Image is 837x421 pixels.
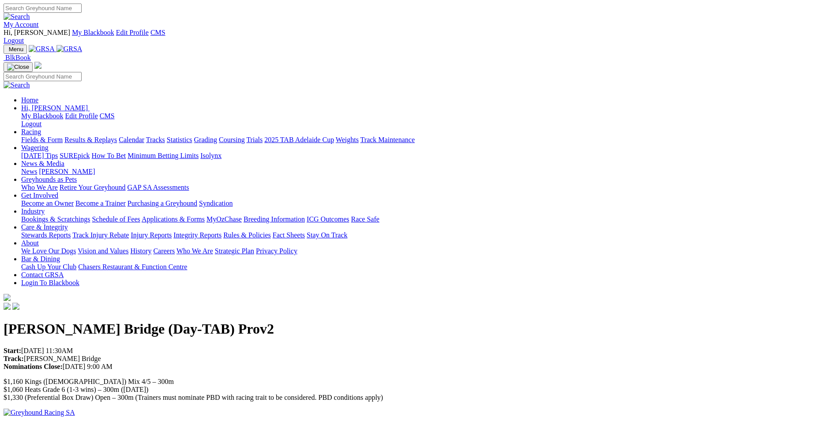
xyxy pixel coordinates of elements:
[4,303,11,310] img: facebook.svg
[4,355,24,362] strong: Track:
[194,136,217,143] a: Grading
[4,347,21,354] strong: Start:
[4,363,63,370] strong: Nominations Close:
[21,207,45,215] a: Industry
[130,247,151,255] a: History
[12,303,19,310] img: twitter.svg
[131,231,172,239] a: Injury Reports
[153,247,175,255] a: Careers
[21,128,41,135] a: Racing
[72,231,129,239] a: Track Injury Rebate
[4,4,82,13] input: Search
[21,231,71,239] a: Stewards Reports
[92,215,140,223] a: Schedule of Fees
[351,215,379,223] a: Race Safe
[21,199,74,207] a: Become an Owner
[307,231,347,239] a: Stay On Track
[215,247,254,255] a: Strategic Plan
[9,46,23,53] span: Menu
[146,136,165,143] a: Tracks
[4,81,30,89] img: Search
[4,378,383,401] span: $1,160 Kings ([DEMOGRAPHIC_DATA]) Mix 4/5 – 300m $1,060 Heats Grade 6 (1-3 wins) – 300m ([DATE]) ...
[34,62,41,69] img: logo-grsa-white.png
[167,136,192,143] a: Statistics
[5,54,31,61] span: BlkBook
[78,263,187,271] a: Chasers Restaurant & Function Centre
[142,215,205,223] a: Applications & Forms
[336,136,359,143] a: Weights
[150,29,165,36] a: CMS
[199,199,233,207] a: Syndication
[256,247,297,255] a: Privacy Policy
[60,184,126,191] a: Retire Your Greyhound
[21,136,63,143] a: Fields & Form
[4,37,24,44] a: Logout
[21,263,76,271] a: Cash Up Your Club
[21,96,38,104] a: Home
[360,136,415,143] a: Track Maintenance
[21,136,833,144] div: Racing
[4,347,833,371] p: [DATE] 11:30AM [PERSON_NAME] Bridge [DATE] 9:00 AM
[200,152,221,159] a: Isolynx
[4,72,82,81] input: Search
[119,136,144,143] a: Calendar
[4,294,11,301] img: logo-grsa-white.png
[21,104,90,112] a: Hi, [PERSON_NAME]
[21,215,90,223] a: Bookings & Scratchings
[128,199,197,207] a: Purchasing a Greyhound
[206,215,242,223] a: MyOzChase
[219,136,245,143] a: Coursing
[21,152,58,159] a: [DATE] Tips
[21,176,77,183] a: Greyhounds as Pets
[64,136,117,143] a: Results & Replays
[4,45,27,54] button: Toggle navigation
[128,184,189,191] a: GAP SA Assessments
[4,409,75,417] img: Greyhound Racing SA
[4,321,833,337] h1: [PERSON_NAME] Bridge (Day-TAB) Prov2
[21,104,88,112] span: Hi, [PERSON_NAME]
[21,247,833,255] div: About
[173,231,221,239] a: Integrity Reports
[264,136,334,143] a: 2025 TAB Adelaide Cup
[39,168,95,175] a: [PERSON_NAME]
[65,112,98,120] a: Edit Profile
[29,45,55,53] img: GRSA
[21,199,833,207] div: Get Involved
[72,29,114,36] a: My Blackbook
[4,29,70,36] span: Hi, [PERSON_NAME]
[21,247,76,255] a: We Love Our Dogs
[223,231,271,239] a: Rules & Policies
[21,279,79,286] a: Login To Blackbook
[21,160,64,167] a: News & Media
[21,152,833,160] div: Wagering
[56,45,83,53] img: GRSA
[21,112,64,120] a: My Blackbook
[21,144,49,151] a: Wagering
[307,215,349,223] a: ICG Outcomes
[21,184,58,191] a: Who We Are
[21,223,68,231] a: Care & Integrity
[21,168,833,176] div: News & Media
[75,199,126,207] a: Become a Trainer
[116,29,149,36] a: Edit Profile
[78,247,128,255] a: Vision and Values
[21,271,64,278] a: Contact GRSA
[246,136,263,143] a: Trials
[4,13,30,21] img: Search
[21,215,833,223] div: Industry
[4,21,39,28] a: My Account
[60,152,90,159] a: SUREpick
[273,231,305,239] a: Fact Sheets
[92,152,126,159] a: How To Bet
[176,247,213,255] a: Who We Are
[21,112,833,128] div: Hi, [PERSON_NAME]
[21,263,833,271] div: Bar & Dining
[244,215,305,223] a: Breeding Information
[100,112,115,120] a: CMS
[21,192,58,199] a: Get Involved
[21,168,37,175] a: News
[4,62,33,72] button: Toggle navigation
[21,184,833,192] div: Greyhounds as Pets
[21,120,41,128] a: Logout
[4,54,31,61] a: BlkBook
